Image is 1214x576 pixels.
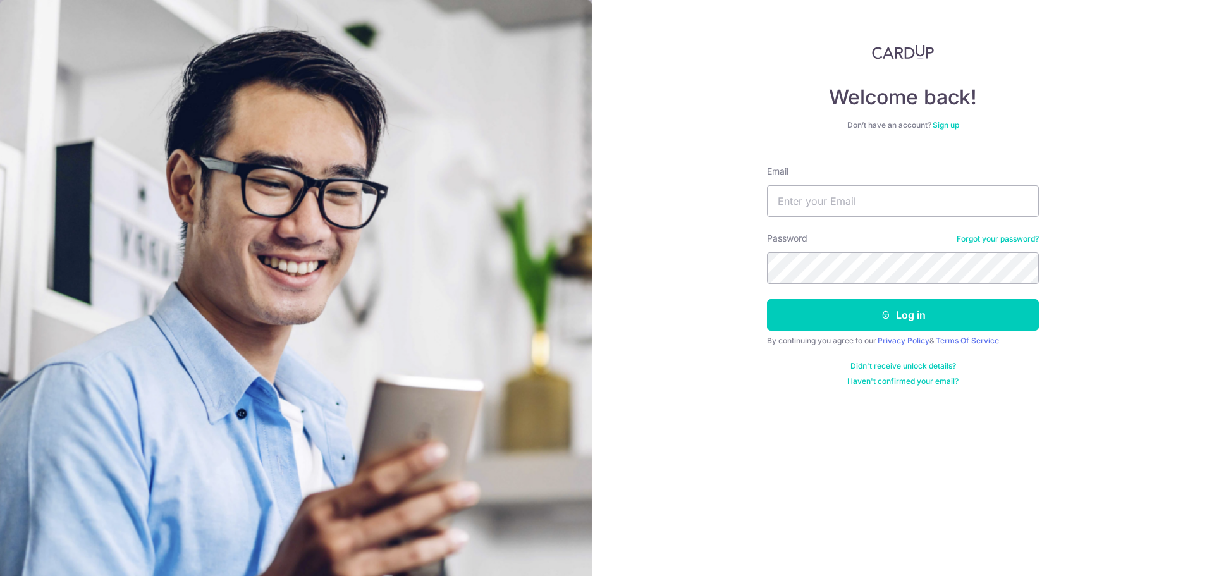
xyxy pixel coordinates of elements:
[767,85,1039,110] h4: Welcome back!
[767,165,788,178] label: Email
[767,185,1039,217] input: Enter your Email
[767,232,807,245] label: Password
[767,336,1039,346] div: By continuing you agree to our &
[933,120,959,130] a: Sign up
[872,44,934,59] img: CardUp Logo
[850,361,956,371] a: Didn't receive unlock details?
[878,336,929,345] a: Privacy Policy
[957,234,1039,244] a: Forgot your password?
[767,299,1039,331] button: Log in
[847,376,959,386] a: Haven't confirmed your email?
[936,336,999,345] a: Terms Of Service
[767,120,1039,130] div: Don’t have an account?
